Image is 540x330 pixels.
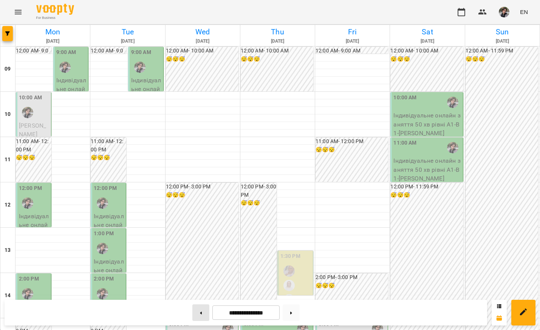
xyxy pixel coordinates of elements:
h6: 11 [5,156,11,164]
h6: 12:00 AM - 9:00 AM [91,47,126,63]
h6: 12:00 AM - 10:00 AM [241,47,313,55]
h6: Thu [241,26,314,38]
h6: Fri [316,26,388,38]
h6: 10 [5,110,11,119]
h6: Tue [91,26,164,38]
h6: 12:00 AM - 10:00 AM [390,47,463,55]
h6: [DATE] [316,38,388,45]
h6: Sat [391,26,463,38]
h6: Wed [167,26,239,38]
h6: 11:00 AM - 12:00 PM [91,137,126,154]
h6: 😴😴😴 [390,191,463,199]
img: Даніела [283,294,295,305]
span: For Business [36,15,74,20]
h6: 😴😴😴 [316,146,388,154]
img: Анастасія [283,280,295,291]
label: 1:00 PM [94,230,114,238]
h6: 12:00 AM - 10:00 AM [166,47,238,55]
button: Menu [9,3,27,21]
h6: 😴😴😴 [166,191,238,199]
h6: 11:00 AM - 12:00 PM [16,137,51,154]
img: Микита [59,62,71,73]
label: 12:00 PM [94,184,117,193]
h6: [DATE] [91,38,164,45]
img: Микита [22,197,33,209]
h6: Mon [17,26,89,38]
span: EN [520,8,528,16]
h6: 09 [5,65,11,73]
label: 9:00 AM [56,48,76,57]
h6: [DATE] [241,38,314,45]
label: 10:00 AM [19,94,42,102]
img: Микита [97,243,108,254]
img: Voopty Logo [36,4,74,15]
img: Микита [447,97,458,108]
img: Микита [22,107,33,118]
h6: 13 [5,246,11,254]
h6: 12 [5,201,11,209]
p: Індивідуальне онлайн заняття 50 хв рівні А1-В1 - [PERSON_NAME] [56,76,87,138]
h6: 2:00 PM - 3:00 PM [316,273,388,282]
h6: 😴😴😴 [91,154,126,162]
h6: 14 [5,291,11,300]
img: Микита [97,197,108,209]
label: 2:00 PM [19,275,39,283]
button: EN [517,5,531,19]
h6: 12:00 PM - 3:00 PM [166,183,238,191]
h6: 12:00 AM - 9:00 AM [316,47,388,55]
label: 1:30 PM [280,252,300,261]
span: [PERSON_NAME] [19,122,46,138]
h6: 12:00 PM - 11:59 PM [390,183,463,191]
h6: Sun [466,26,538,38]
p: Індивідуальне онлайн заняття 50 хв рівні А1-В1 - [PERSON_NAME] [94,257,124,319]
label: 9:00 AM [131,48,151,57]
label: 2:00 PM [94,275,114,283]
img: Абігейл [283,265,295,277]
p: Індивідуальне онлайн заняття 50 хв рівні А1-В1 - [PERSON_NAME] [94,212,124,274]
h6: [DATE] [466,38,538,45]
h6: 😴😴😴 [241,199,277,207]
img: Микита [134,62,145,73]
h6: 😴😴😴 [16,154,51,162]
h6: 12:00 PM - 3:00 PM [241,183,277,199]
h6: 12:00 AM - 11:59 PM [466,47,538,55]
h6: [DATE] [167,38,239,45]
img: Микита [447,142,458,153]
h6: 😴😴😴 [390,55,463,63]
h6: [DATE] [17,38,89,45]
p: Індивідуальне онлайн заняття 50 хв рівні А1-В1 - [PERSON_NAME] [131,76,162,138]
h6: 😴😴😴 [166,55,238,63]
img: Микита [97,288,108,299]
p: Індивідуальне онлайн заняття 50 хв рівні А1-В1 - [PERSON_NAME] [393,156,461,183]
h6: 12:00 AM - 9:00 AM [16,47,51,63]
label: 12:00 PM [19,184,42,193]
p: Індивідуальне онлайн заняття 50 хв рівні А1-В1 - [PERSON_NAME] [393,111,461,138]
h6: [DATE] [391,38,463,45]
h6: 😴😴😴 [466,55,538,63]
label: 10:00 AM [393,94,416,102]
h6: 😴😴😴 [316,282,388,290]
img: 3324ceff06b5eb3c0dd68960b867f42f.jpeg [499,7,509,17]
label: 11:00 AM [393,139,416,147]
h6: 11:00 AM - 12:00 PM [316,137,388,146]
img: Микита [22,288,33,299]
p: Індивідуальне онлайн заняття 50 хв рівні А1-В1 - [PERSON_NAME] [19,212,50,274]
h6: 😴😴😴 [241,55,313,63]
